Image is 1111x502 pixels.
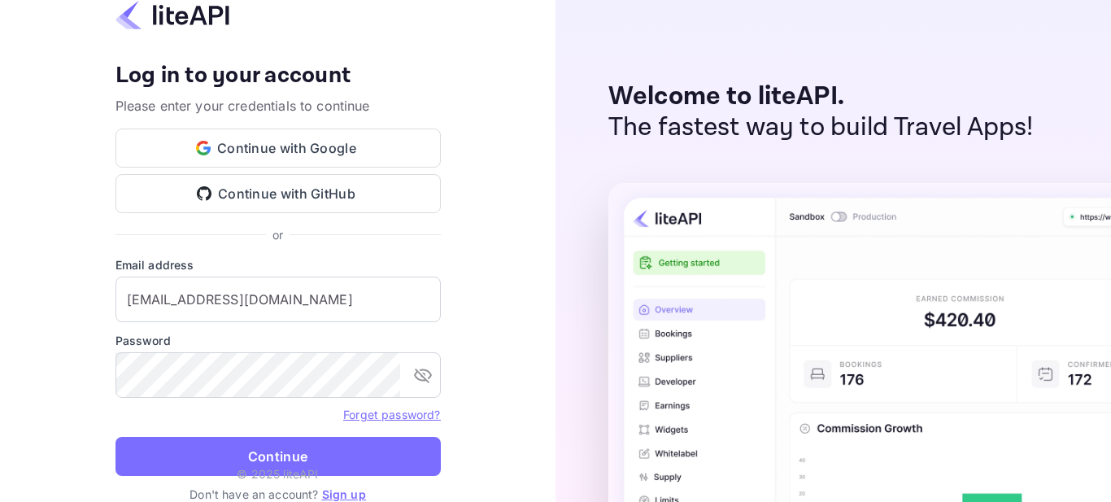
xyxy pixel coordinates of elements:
button: toggle password visibility [407,359,439,391]
a: Sign up [322,487,366,501]
label: Email address [115,256,441,273]
p: or [272,226,283,243]
p: Please enter your credentials to continue [115,96,441,116]
h4: Log in to your account [115,62,441,90]
p: © 2025 liteAPI [237,465,318,482]
button: Continue [115,437,441,476]
label: Password [115,332,441,349]
button: Continue with GitHub [115,174,441,213]
p: Welcome to liteAPI. [608,81,1034,112]
button: Continue with Google [115,129,441,168]
a: Forget password? [343,406,440,422]
p: The fastest way to build Travel Apps! [608,112,1034,143]
a: Forget password? [343,408,440,421]
input: Enter your email address [115,277,441,322]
